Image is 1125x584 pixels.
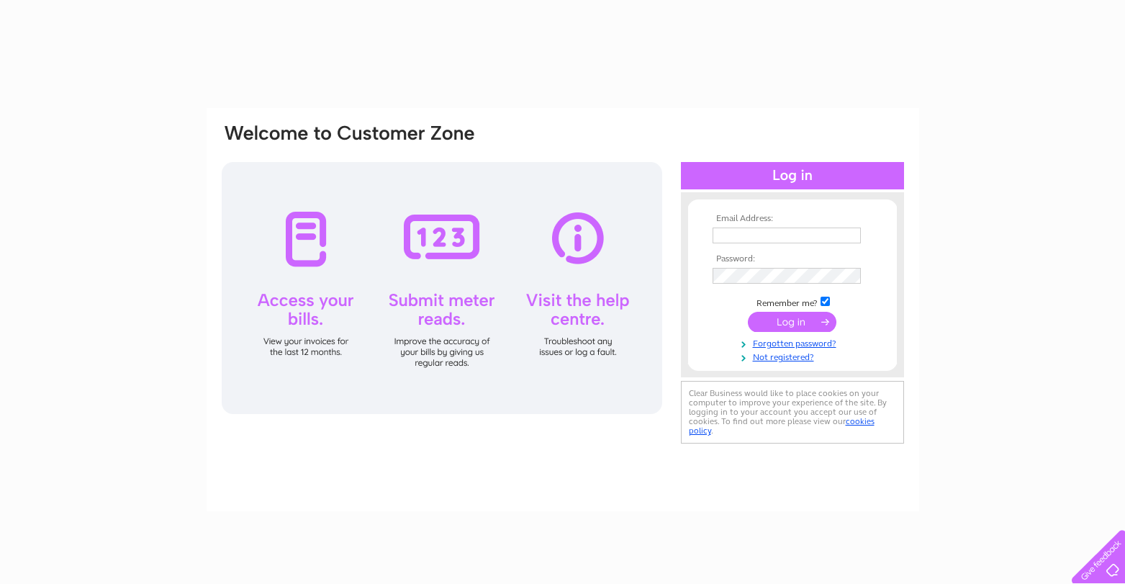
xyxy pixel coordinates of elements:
div: Clear Business would like to place cookies on your computer to improve your experience of the sit... [681,381,904,444]
input: Submit [748,312,836,332]
a: Not registered? [713,349,876,363]
td: Remember me? [709,295,876,309]
th: Email Address: [709,214,876,224]
th: Password: [709,254,876,264]
a: Forgotten password? [713,336,876,349]
a: cookies policy [689,416,875,436]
